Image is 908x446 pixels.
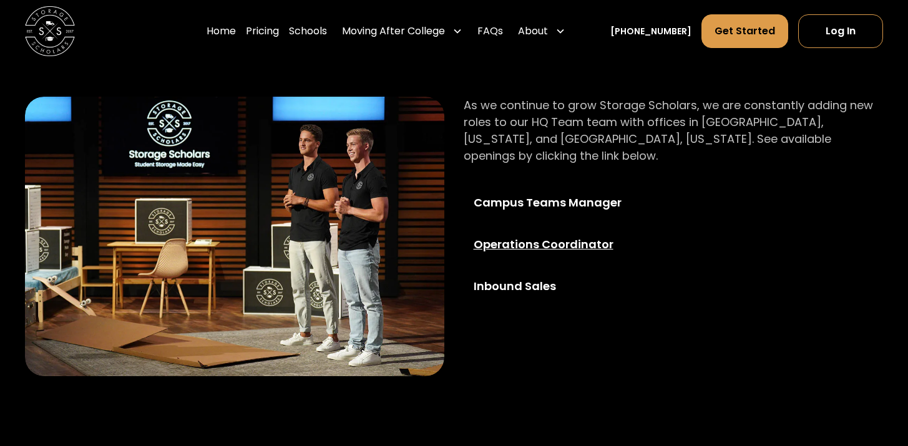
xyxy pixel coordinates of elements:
[464,226,663,263] a: Operations Coordinator
[25,6,75,56] img: Storage Scholars main logo
[289,14,327,49] a: Schools
[474,236,653,253] div: Operations Coordinator
[342,24,445,39] div: Moving After College
[474,278,653,294] div: Inbound Sales
[477,14,503,49] a: FAQs
[246,14,279,49] a: Pricing
[464,184,663,221] a: Campus Teams Manager
[464,268,663,304] a: Inbound Sales
[337,14,467,49] div: Moving After College
[474,194,653,211] div: Campus Teams Manager
[207,14,236,49] a: Home
[513,14,570,49] div: About
[701,14,788,48] a: Get Started
[518,24,548,39] div: About
[798,14,883,48] a: Log In
[610,25,691,38] a: [PHONE_NUMBER]
[464,97,883,164] p: As we continue to grow Storage Scholars, we are constantly adding new roles to our HQ Team team w...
